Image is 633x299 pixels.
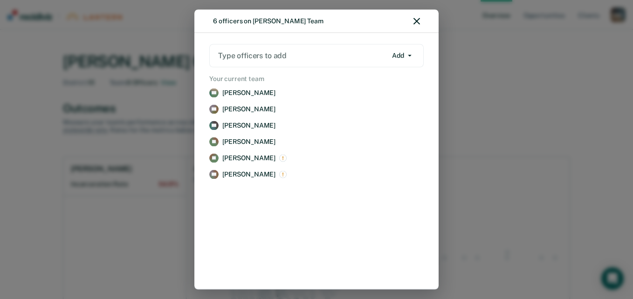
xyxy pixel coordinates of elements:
a: View supervision staff details for Emilee Smith [207,152,426,164]
p: [PERSON_NAME] [222,154,275,162]
p: [PERSON_NAME] [222,170,275,178]
p: [PERSON_NAME] [222,122,275,129]
a: View supervision staff details for Travis Rose [207,136,426,148]
a: View supervision staff details for Cortne Gibson [207,119,426,132]
a: View supervision staff details for Corey Stapleton [207,168,426,181]
a: View supervision staff details for Hal Bishop [207,87,426,99]
button: Add [388,48,416,63]
div: 6 officers on [PERSON_NAME] Team [213,17,323,25]
p: [PERSON_NAME] [222,138,275,146]
p: [PERSON_NAME] [222,105,275,113]
p: [PERSON_NAME] [222,89,275,97]
h2: Your current team [207,75,426,82]
img: This is an excluded officer [279,171,287,178]
a: View supervision staff details for Courtney Collins [207,103,426,116]
img: This is an excluded officer [279,155,287,162]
